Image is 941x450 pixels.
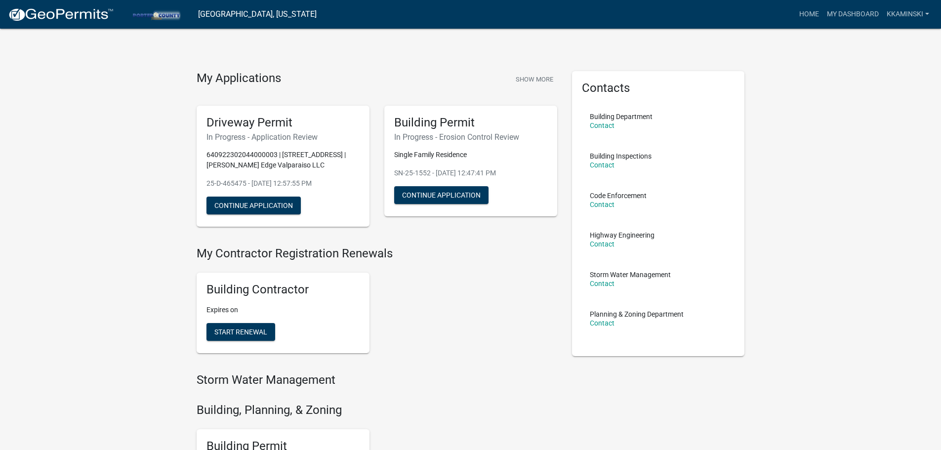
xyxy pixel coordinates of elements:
[206,132,360,142] h6: In Progress - Application Review
[197,71,281,86] h4: My Applications
[883,5,933,24] a: kkaminski
[823,5,883,24] a: My Dashboard
[590,201,614,208] a: Contact
[197,373,557,387] h4: Storm Water Management
[590,153,652,160] p: Building Inspections
[206,323,275,341] button: Start Renewal
[394,150,547,160] p: Single Family Residence
[206,283,360,297] h5: Building Contractor
[590,232,655,239] p: Highway Engineering
[590,311,684,318] p: Planning & Zoning Department
[214,328,267,336] span: Start Renewal
[394,132,547,142] h6: In Progress - Erosion Control Review
[206,305,360,315] p: Expires on
[394,116,547,130] h5: Building Permit
[512,71,557,87] button: Show More
[590,122,614,129] a: Contact
[582,81,735,95] h5: Contacts
[394,168,547,178] p: SN-25-1552 - [DATE] 12:47:41 PM
[590,240,614,248] a: Contact
[122,7,190,21] img: Porter County, Indiana
[206,178,360,189] p: 25-D-465475 - [DATE] 12:57:55 PM
[590,271,671,278] p: Storm Water Management
[197,246,557,261] h4: My Contractor Registration Renewals
[590,192,647,199] p: Code Enforcement
[590,319,614,327] a: Contact
[197,403,557,417] h4: Building, Planning, & Zoning
[198,6,317,23] a: [GEOGRAPHIC_DATA], [US_STATE]
[206,197,301,214] button: Continue Application
[590,280,614,287] a: Contact
[394,186,489,204] button: Continue Application
[206,116,360,130] h5: Driveway Permit
[197,246,557,361] wm-registration-list-section: My Contractor Registration Renewals
[590,113,653,120] p: Building Department
[590,161,614,169] a: Contact
[795,5,823,24] a: Home
[206,150,360,170] p: 640922302044000003 | [STREET_ADDRESS] | [PERSON_NAME] Edge Valparaiso LLC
